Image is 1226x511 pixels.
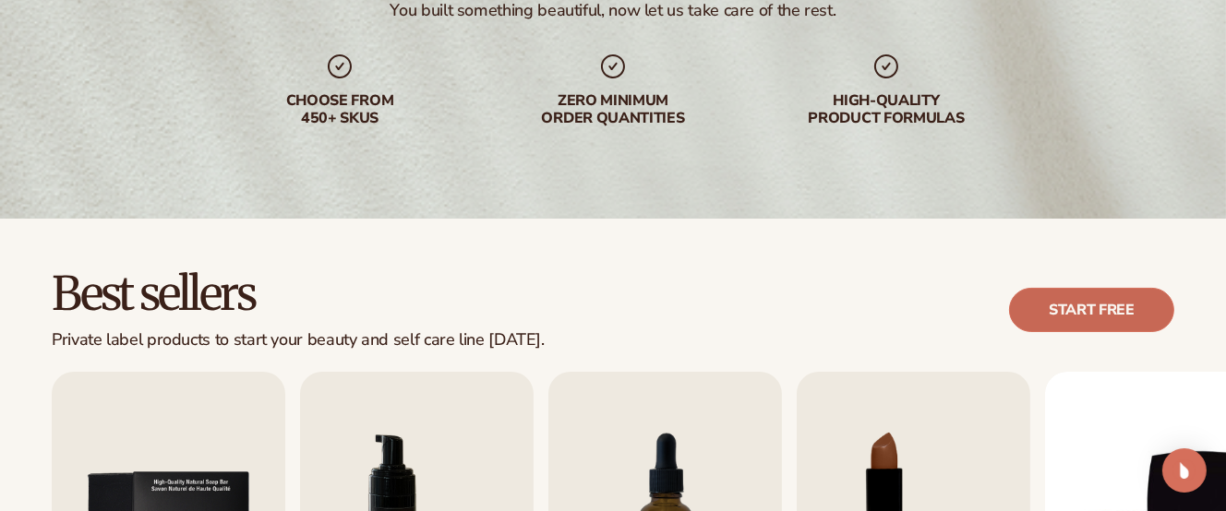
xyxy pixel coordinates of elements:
[52,330,545,351] div: Private label products to start your beauty and self care line [DATE].
[768,92,1004,127] div: High-quality product formulas
[495,92,731,127] div: Zero minimum order quantities
[1162,448,1207,493] div: Open Intercom Messenger
[222,92,458,127] div: Choose from 450+ Skus
[1009,288,1174,332] a: Start free
[52,270,545,319] h2: Best sellers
